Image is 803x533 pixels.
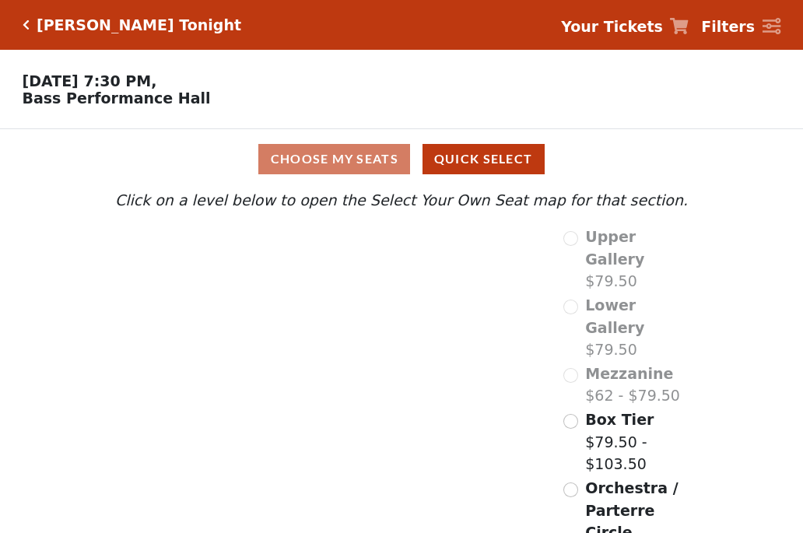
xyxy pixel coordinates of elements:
[37,16,241,34] h5: [PERSON_NAME] Tonight
[701,18,755,35] strong: Filters
[423,144,545,174] button: Quick Select
[585,226,692,293] label: $79.50
[701,16,780,38] a: Filters
[202,268,389,328] path: Lower Gallery - Seats Available: 0
[585,365,673,382] span: Mezzanine
[585,296,644,336] span: Lower Gallery
[286,381,465,489] path: Orchestra / Parterre Circle - Seats Available: 563
[111,189,692,212] p: Click on a level below to open the Select Your Own Seat map for that section.
[561,16,689,38] a: Your Tickets
[585,294,692,361] label: $79.50
[585,409,692,475] label: $79.50 - $103.50
[585,228,644,268] span: Upper Gallery
[585,411,654,428] span: Box Tier
[585,363,680,407] label: $62 - $79.50
[561,18,663,35] strong: Your Tickets
[23,19,30,30] a: Click here to go back to filters
[188,233,365,276] path: Upper Gallery - Seats Available: 0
